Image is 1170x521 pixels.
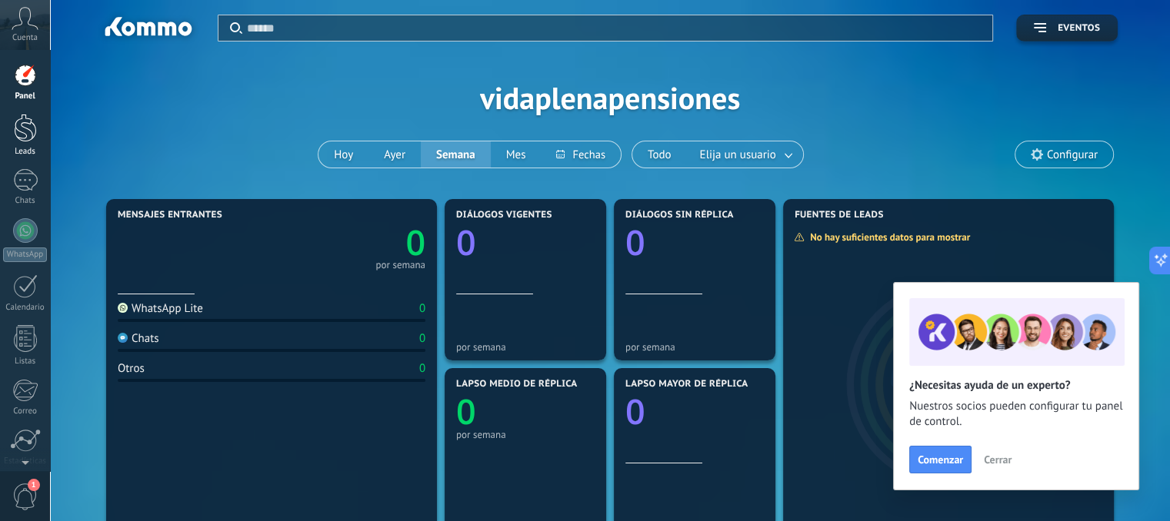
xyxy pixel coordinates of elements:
[456,379,578,390] span: Lapso medio de réplica
[272,219,425,266] a: 0
[909,446,972,473] button: Comenzar
[1016,15,1118,41] button: Eventos
[456,210,552,221] span: Diálogos vigentes
[3,303,48,313] div: Calendario
[3,196,48,206] div: Chats
[118,361,145,376] div: Otros
[118,301,203,316] div: WhatsApp Lite
[625,379,748,390] span: Lapso mayor de réplica
[3,147,48,157] div: Leads
[491,141,542,168] button: Mes
[3,357,48,367] div: Listas
[375,261,425,269] div: por semana
[3,247,47,262] div: WhatsApp
[456,429,595,440] div: por semana
[12,33,38,43] span: Cuenta
[794,231,981,244] div: No hay suficientes datos para mostrar
[1058,23,1100,34] span: Eventos
[28,479,40,491] span: 1
[118,210,222,221] span: Mensajes entrantes
[421,141,491,168] button: Semana
[625,388,645,435] text: 0
[541,141,620,168] button: Fechas
[456,388,476,435] text: 0
[456,341,595,353] div: por semana
[318,141,368,168] button: Hoy
[118,331,159,346] div: Chats
[368,141,421,168] button: Ayer
[625,219,645,266] text: 0
[456,219,476,266] text: 0
[3,91,48,101] div: Panel
[118,333,128,343] img: Chats
[909,399,1123,430] span: Nuestros socios pueden configurar tu panel de control.
[984,454,1012,465] span: Cerrar
[3,407,48,416] div: Correo
[697,144,779,165] span: Elija un usuario
[918,454,963,465] span: Comenzar
[909,378,1123,393] h2: ¿Necesitas ayuda de un experto?
[687,141,803,168] button: Elija un usuario
[625,210,734,221] span: Diálogos sin réplica
[419,331,425,346] div: 0
[405,219,425,266] text: 0
[1047,148,1098,161] span: Configurar
[118,303,128,313] img: WhatsApp Lite
[977,448,1018,471] button: Cerrar
[632,141,687,168] button: Todo
[625,341,764,353] div: por semana
[419,301,425,316] div: 0
[419,361,425,376] div: 0
[795,210,884,221] span: Fuentes de leads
